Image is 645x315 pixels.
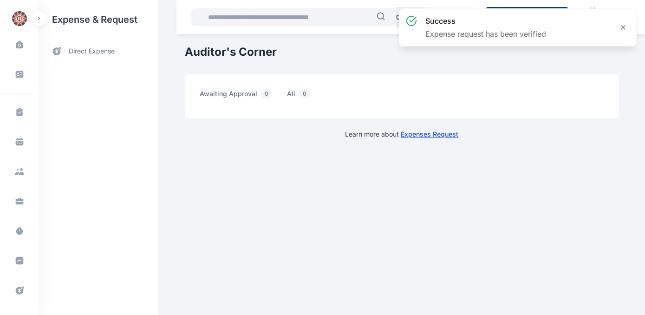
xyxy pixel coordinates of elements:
[299,89,310,98] span: 0
[577,3,608,31] a: Calendar
[425,28,546,39] p: Expense request has been verified
[200,89,287,104] a: awaiting approval0
[425,15,546,26] h3: success
[287,89,325,104] a: all0
[69,46,115,56] span: direct expense
[401,130,459,138] a: Expenses Request
[200,89,276,104] span: awaiting approval
[39,39,158,64] a: direct expense
[185,45,619,59] h1: Auditor's Corner
[287,89,314,104] span: all
[396,13,425,22] p: 00 : 00 : 00
[345,130,459,139] p: Learn more about
[261,89,272,98] span: 0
